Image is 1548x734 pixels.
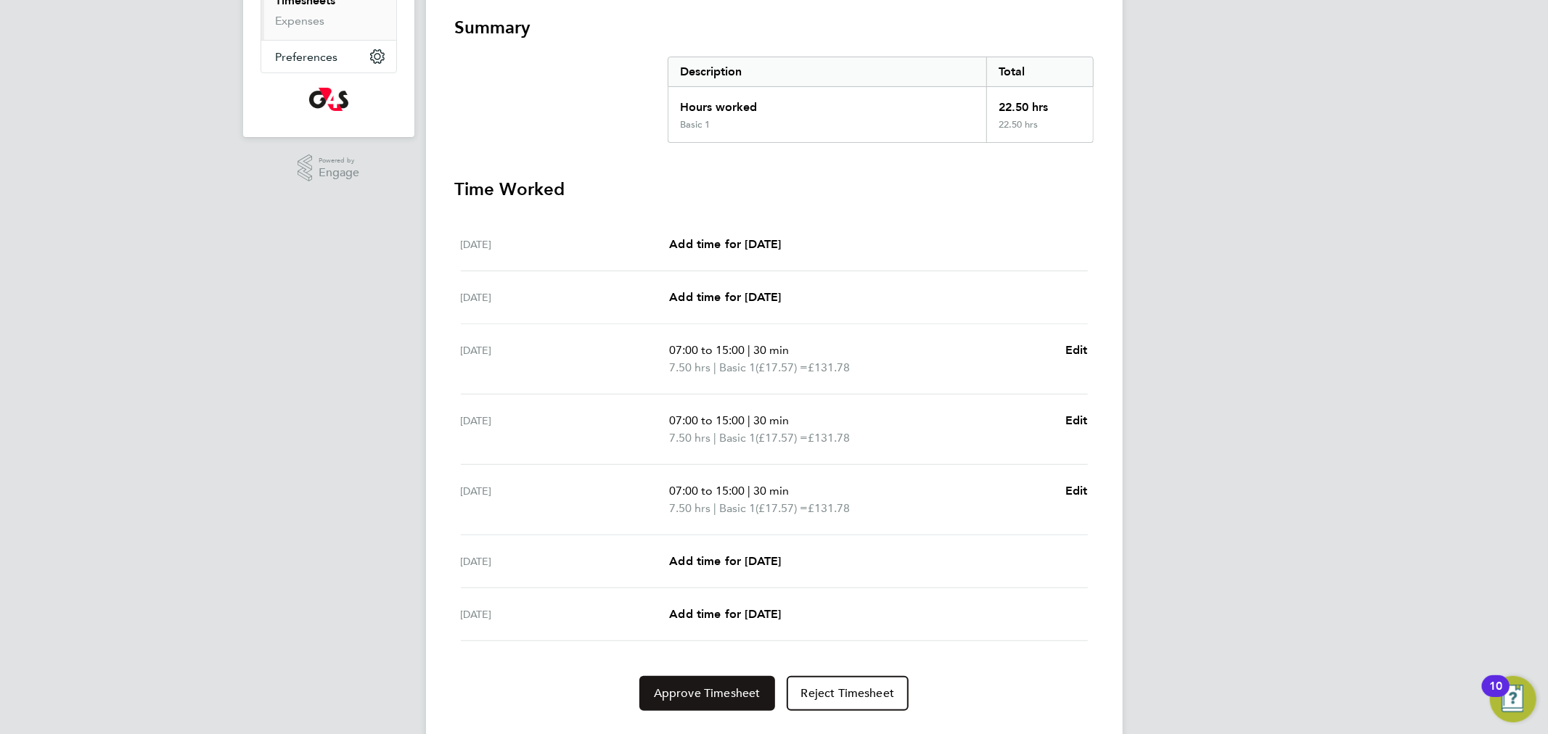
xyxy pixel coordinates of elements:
[713,431,716,445] span: |
[639,676,775,711] button: Approve Timesheet
[1065,412,1088,429] a: Edit
[669,553,781,570] a: Add time for [DATE]
[669,501,710,515] span: 7.50 hrs
[986,57,1092,86] div: Total
[461,289,670,306] div: [DATE]
[755,501,808,515] span: (£17.57) =
[669,343,745,357] span: 07:00 to 15:00
[787,676,909,711] button: Reject Timesheet
[654,686,761,701] span: Approve Timesheet
[669,431,710,445] span: 7.50 hrs
[753,413,789,427] span: 30 min
[668,87,987,119] div: Hours worked
[808,501,850,515] span: £131.78
[669,289,781,306] a: Add time for [DATE]
[461,553,670,570] div: [DATE]
[276,14,325,28] a: Expenses
[309,88,348,111] img: g4s-logo-retina.png
[669,484,745,498] span: 07:00 to 15:00
[1065,342,1088,359] a: Edit
[680,119,710,131] div: Basic 1
[1065,484,1088,498] span: Edit
[1065,413,1088,427] span: Edit
[755,431,808,445] span: (£17.57) =
[748,343,750,357] span: |
[461,412,670,447] div: [DATE]
[669,237,781,251] span: Add time for [DATE]
[455,16,1094,711] section: Timesheet
[276,50,338,64] span: Preferences
[669,360,710,374] span: 7.50 hrs
[713,501,716,515] span: |
[719,359,755,376] span: Basic 1
[455,16,1094,39] h3: Summary
[669,607,781,621] span: Add time for [DATE]
[461,482,670,517] div: [DATE]
[669,290,781,304] span: Add time for [DATE]
[669,413,745,427] span: 07:00 to 15:00
[808,360,850,374] span: £131.78
[801,686,895,701] span: Reject Timesheet
[719,429,755,447] span: Basic 1
[669,236,781,253] a: Add time for [DATE]
[719,500,755,517] span: Basic 1
[1065,482,1088,500] a: Edit
[748,413,750,427] span: |
[461,236,670,253] div: [DATE]
[669,554,781,568] span: Add time for [DATE]
[461,606,670,623] div: [DATE]
[455,178,1094,201] h3: Time Worked
[1489,686,1502,705] div: 10
[755,360,808,374] span: (£17.57) =
[319,167,359,179] span: Engage
[986,119,1092,142] div: 22.50 hrs
[461,342,670,376] div: [DATE]
[1065,343,1088,357] span: Edit
[669,606,781,623] a: Add time for [DATE]
[261,41,396,73] button: Preferences
[753,343,789,357] span: 30 min
[261,88,397,111] a: Go to home page
[753,484,789,498] span: 30 min
[748,484,750,498] span: |
[668,57,987,86] div: Description
[713,360,716,374] span: |
[668,57,1094,143] div: Summary
[319,154,359,167] span: Powered by
[808,431,850,445] span: £131.78
[298,154,359,182] a: Powered byEngage
[1490,676,1536,722] button: Open Resource Center, 10 new notifications
[986,87,1092,119] div: 22.50 hrs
